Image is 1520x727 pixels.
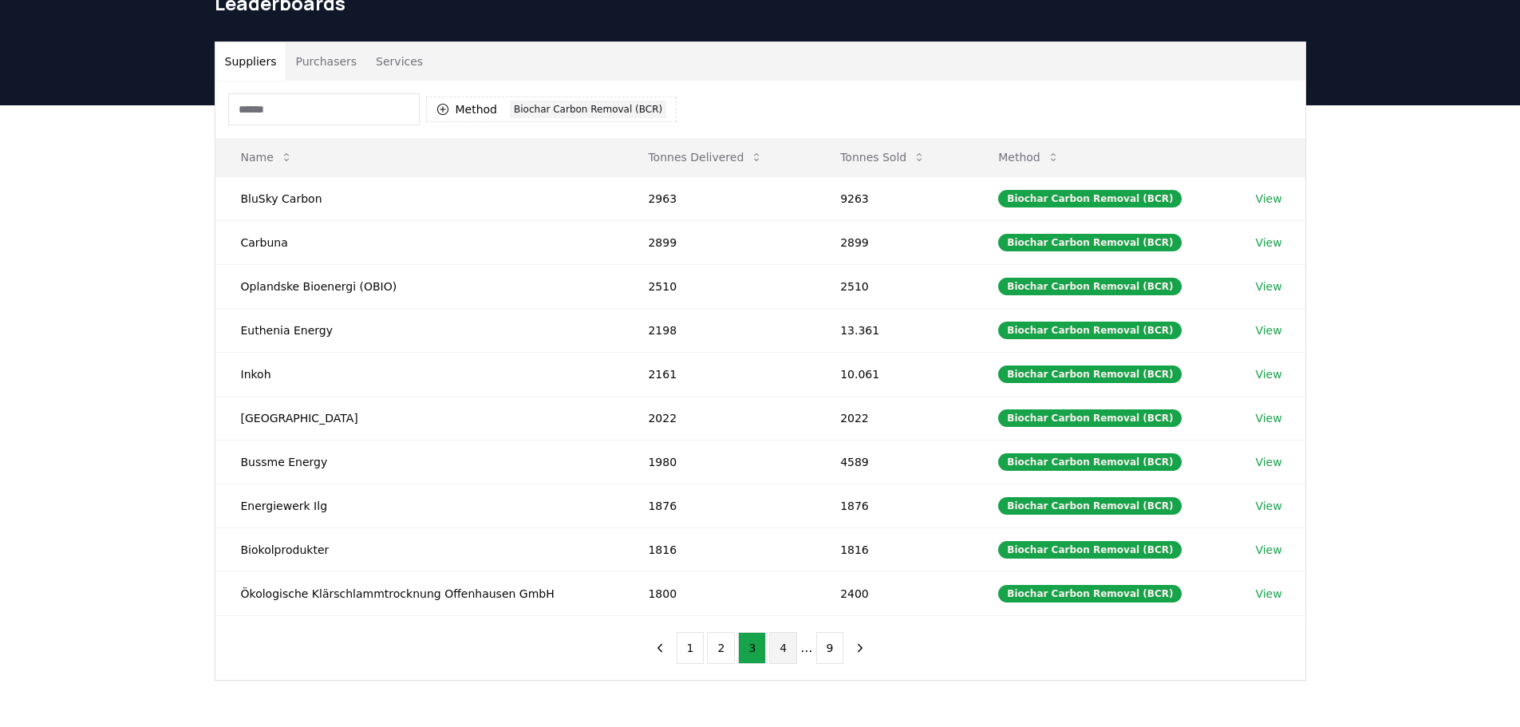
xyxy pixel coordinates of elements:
div: Biochar Carbon Removal (BCR) [998,190,1182,207]
td: 2510 [815,264,973,308]
button: Services [366,42,432,81]
td: 2899 [622,220,815,264]
div: Biochar Carbon Removal (BCR) [998,453,1182,471]
td: Bussme Energy [215,440,623,484]
td: 2022 [815,396,973,440]
div: Biochar Carbon Removal (BCR) [998,322,1182,339]
div: Biochar Carbon Removal (BCR) [998,585,1182,603]
button: MethodBiochar Carbon Removal (BCR) [426,97,677,122]
a: View [1255,410,1281,426]
td: 13.361 [815,308,973,352]
a: View [1255,235,1281,251]
td: 10.061 [815,352,973,396]
td: 4589 [815,440,973,484]
div: Biochar Carbon Removal (BCR) [998,497,1182,515]
td: 2022 [622,396,815,440]
button: previous page [646,632,673,664]
td: Biokolprodukter [215,527,623,571]
button: Tonnes Sold [827,141,938,173]
a: View [1255,366,1281,382]
button: Purchasers [286,42,366,81]
td: Carbuna [215,220,623,264]
button: next page [847,632,874,664]
button: Suppliers [215,42,286,81]
div: Biochar Carbon Removal (BCR) [510,101,666,118]
a: View [1255,454,1281,470]
button: 1 [677,632,705,664]
a: View [1255,322,1281,338]
td: Oplandske Bioenergi (OBIO) [215,264,623,308]
div: Biochar Carbon Removal (BCR) [998,409,1182,427]
div: Biochar Carbon Removal (BCR) [998,541,1182,559]
td: 1816 [815,527,973,571]
td: Energiewerk Ilg [215,484,623,527]
td: 2963 [622,176,815,220]
button: Tonnes Delivered [635,141,776,173]
a: View [1255,542,1281,558]
td: [GEOGRAPHIC_DATA] [215,396,623,440]
button: 9 [816,632,844,664]
div: Biochar Carbon Removal (BCR) [998,365,1182,383]
button: 4 [769,632,797,664]
td: 1876 [622,484,815,527]
a: View [1255,586,1281,602]
td: 1800 [622,571,815,615]
button: 3 [738,632,766,664]
td: 2400 [815,571,973,615]
td: 1876 [815,484,973,527]
td: 1980 [622,440,815,484]
td: BluSky Carbon [215,176,623,220]
li: ... [800,638,812,658]
td: 9263 [815,176,973,220]
a: View [1255,498,1281,514]
td: 2510 [622,264,815,308]
button: 2 [707,632,735,664]
div: Biochar Carbon Removal (BCR) [998,234,1182,251]
a: View [1255,279,1281,294]
td: 2161 [622,352,815,396]
td: 2899 [815,220,973,264]
td: Euthenia Energy [215,308,623,352]
td: Ökologische Klärschlammtrocknung Offenhausen GmbH [215,571,623,615]
button: Name [228,141,306,173]
td: 1816 [622,527,815,571]
button: Method [985,141,1072,173]
a: View [1255,191,1281,207]
td: Inkoh [215,352,623,396]
div: Biochar Carbon Removal (BCR) [998,278,1182,295]
td: 2198 [622,308,815,352]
